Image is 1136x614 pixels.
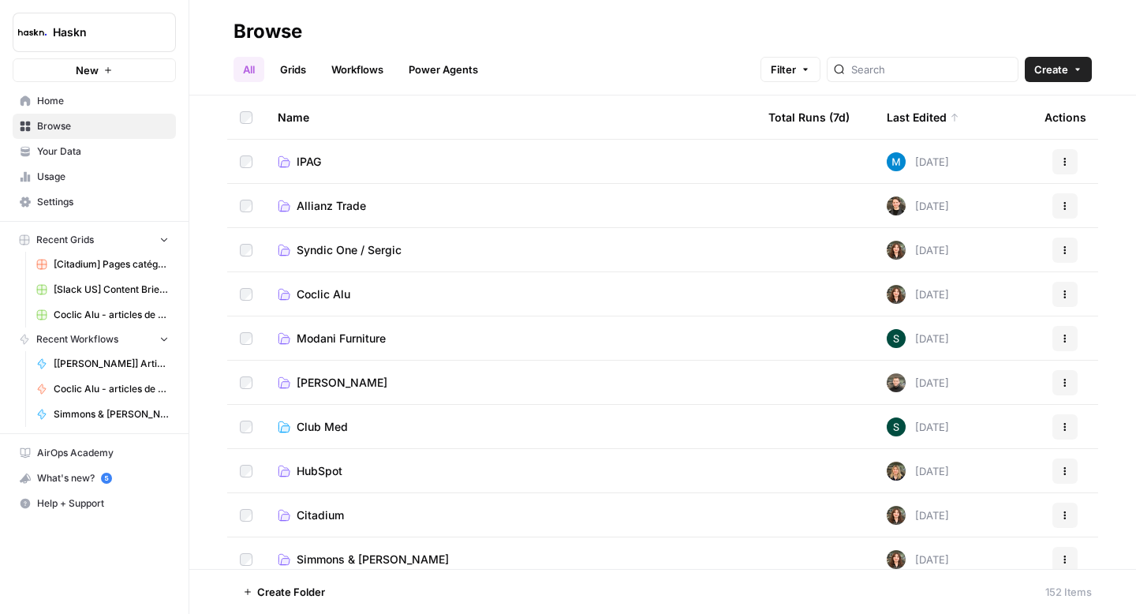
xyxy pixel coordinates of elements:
[887,417,949,436] div: [DATE]
[54,357,169,371] span: [[PERSON_NAME]] Articles de blog - Créations
[297,419,348,435] span: Club Med
[29,351,176,376] a: [[PERSON_NAME]] Articles de blog - Créations
[1025,57,1092,82] button: Create
[257,584,325,600] span: Create Folder
[54,257,169,271] span: [Citadium] Pages catégorie
[278,331,743,346] a: Modani Furniture
[887,285,906,304] img: wbc4lf7e8no3nva14b2bd9f41fnh
[37,195,169,209] span: Settings
[297,286,350,302] span: Coclic Alu
[278,286,743,302] a: Coclic Alu
[29,402,176,427] a: Simmons & [PERSON_NAME] - Optimization pages for LLMs
[322,57,393,82] a: Workflows
[1044,95,1086,139] div: Actions
[887,197,906,215] img: uhgcgt6zpiex4psiaqgkk0ok3li6
[13,440,176,466] a: AirOps Academy
[234,19,302,44] div: Browse
[234,57,264,82] a: All
[887,550,906,569] img: wbc4lf7e8no3nva14b2bd9f41fnh
[887,241,906,260] img: wbc4lf7e8no3nva14b2bd9f41fnh
[29,277,176,302] a: [Slack US] Content Brief & Content Generation - Creation
[29,302,176,328] a: Coclic Alu - articles de blog Grid
[887,197,949,215] div: [DATE]
[13,491,176,516] button: Help + Support
[13,88,176,114] a: Home
[278,242,743,258] a: Syndic One / Sergic
[76,62,99,78] span: New
[851,62,1011,77] input: Search
[887,417,906,436] img: 1zy2mh8b6ibtdktd6l3x6modsp44
[887,462,949,481] div: [DATE]
[278,507,743,523] a: Citadium
[54,283,169,297] span: [Slack US] Content Brief & Content Generation - Creation
[297,331,386,346] span: Modani Furniture
[54,407,169,421] span: Simmons & [PERSON_NAME] - Optimization pages for LLMs
[887,95,959,139] div: Last Edited
[768,95,850,139] div: Total Runs (7d)
[36,233,94,247] span: Recent Grids
[13,58,176,82] button: New
[13,328,176,351] button: Recent Workflows
[278,154,743,170] a: IPAG
[278,463,743,479] a: HubSpot
[54,382,169,396] span: Coclic Alu - articles de blog
[37,144,169,159] span: Your Data
[887,462,906,481] img: ziyu4k121h9vid6fczkx3ylgkuqx
[278,552,743,567] a: Simmons & [PERSON_NAME]
[1034,62,1068,77] span: Create
[297,198,366,214] span: Allianz Trade
[887,152,949,171] div: [DATE]
[37,446,169,460] span: AirOps Academy
[887,152,906,171] img: xlx1vc11lo246mpl6i14p9z1ximr
[37,496,169,511] span: Help + Support
[297,154,321,170] span: IPAG
[760,57,820,82] button: Filter
[887,506,906,525] img: wbc4lf7e8no3nva14b2bd9f41fnh
[887,506,949,525] div: [DATE]
[278,419,743,435] a: Club Med
[13,114,176,139] a: Browse
[36,332,118,346] span: Recent Workflows
[887,373,906,392] img: udf09rtbz9abwr5l4z19vkttxmie
[887,550,949,569] div: [DATE]
[37,170,169,184] span: Usage
[278,198,743,214] a: Allianz Trade
[297,507,344,523] span: Citadium
[234,579,334,605] button: Create Folder
[18,18,47,47] img: Haskn Logo
[13,228,176,252] button: Recent Grids
[887,329,949,348] div: [DATE]
[297,375,387,391] span: [PERSON_NAME]
[13,466,175,490] div: What's new?
[278,95,743,139] div: Name
[887,373,949,392] div: [DATE]
[37,119,169,133] span: Browse
[101,473,112,484] a: 5
[771,62,796,77] span: Filter
[1045,584,1092,600] div: 152 Items
[887,329,906,348] img: 1zy2mh8b6ibtdktd6l3x6modsp44
[278,375,743,391] a: [PERSON_NAME]
[297,552,449,567] span: Simmons & [PERSON_NAME]
[297,463,342,479] span: HubSpot
[13,466,176,491] button: What's new? 5
[887,241,949,260] div: [DATE]
[37,94,169,108] span: Home
[29,376,176,402] a: Coclic Alu - articles de blog
[887,285,949,304] div: [DATE]
[54,308,169,322] span: Coclic Alu - articles de blog Grid
[53,24,148,40] span: Haskn
[399,57,488,82] a: Power Agents
[29,252,176,277] a: [Citadium] Pages catégorie
[104,474,108,482] text: 5
[13,13,176,52] button: Workspace: Haskn
[271,57,316,82] a: Grids
[13,164,176,189] a: Usage
[13,139,176,164] a: Your Data
[13,189,176,215] a: Settings
[297,242,402,258] span: Syndic One / Sergic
